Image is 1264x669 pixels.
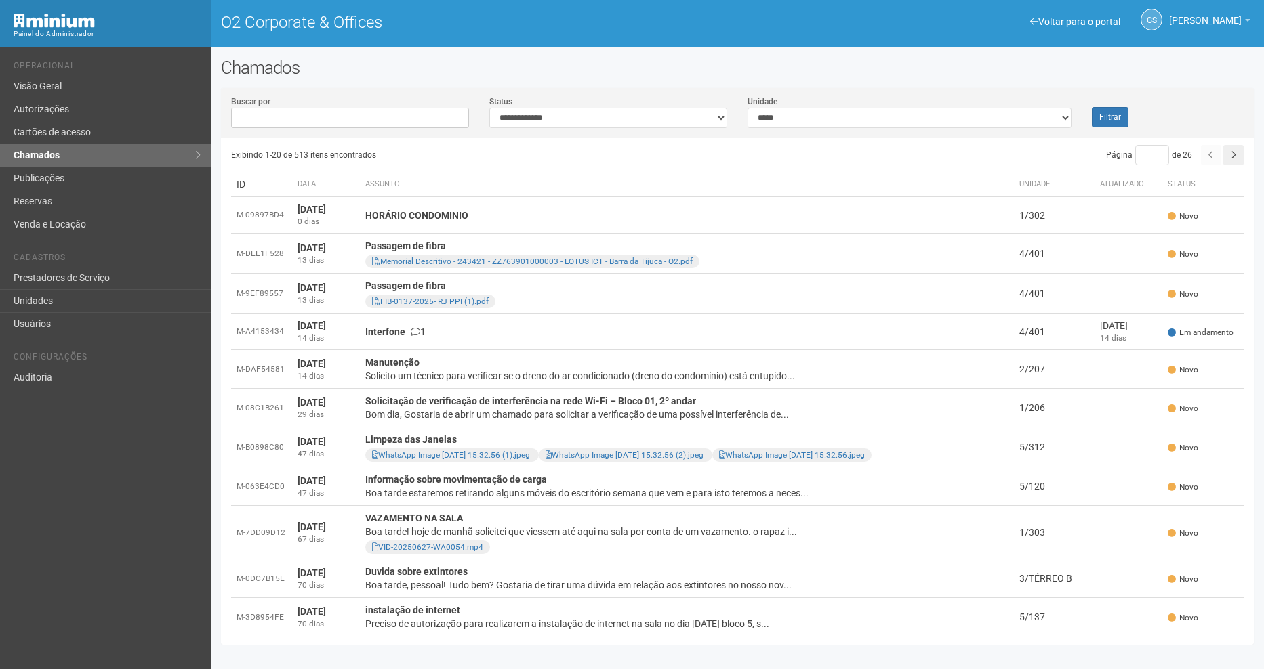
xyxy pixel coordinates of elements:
[298,397,326,408] strong: [DATE]
[365,240,446,251] strong: Passagem de fibra
[14,28,201,40] div: Painel do Administrador
[365,369,1008,383] div: Solicito um técnico para verificar se o dreno do ar condicionado (dreno do condomínio) está entup...
[365,525,1008,538] div: Boa tarde! hoje de manhã solicitei que viessem até aqui na sala por conta de um vazamento. o rapa...
[14,352,201,366] li: Configurações
[298,358,326,369] strong: [DATE]
[231,598,292,636] td: M-3D8954FE
[372,450,530,460] a: WhatsApp Image [DATE] 15.32.56 (1).jpeg
[1141,9,1162,30] a: GS
[360,172,1014,197] th: Assunto
[221,14,727,31] h1: O2 Corporate & Offices
[298,606,326,617] strong: [DATE]
[365,357,420,368] strong: Manutenção
[1014,234,1095,274] td: 4/401
[298,521,326,532] strong: [DATE]
[1168,364,1198,376] span: Novo
[365,395,696,406] strong: Solicitação de verificação de interferência na rede Wi-Fi – Bloco 01, 2º andar
[1168,327,1234,339] span: Em andamento
[298,534,354,545] div: 67 dias
[298,255,354,266] div: 13 dias
[1014,427,1095,467] td: 5/312
[298,475,326,486] strong: [DATE]
[1014,467,1095,506] td: 5/120
[231,506,292,559] td: M-7DD09D12
[719,450,865,460] a: WhatsApp Image [DATE] 15.32.56.jpeg
[1168,211,1198,222] span: Novo
[1162,172,1244,197] th: Status
[372,257,693,266] a: Memorial Descritivo - 243421 - ZZ763901000003 - LOTUS ICT - Barra da Tijuca - O2.pdf
[1106,150,1192,160] span: Página de 26
[1014,389,1095,427] td: 1/206
[298,580,354,591] div: 70 dias
[1014,598,1095,636] td: 5/137
[231,389,292,427] td: M-08C1B261
[298,204,326,215] strong: [DATE]
[546,450,704,460] a: WhatsApp Image [DATE] 15.32.56 (2).jpeg
[1168,481,1198,493] span: Novo
[1014,314,1095,350] td: 4/401
[231,467,292,506] td: M-063E4CD0
[1100,333,1126,343] span: 14 dias
[298,436,326,447] strong: [DATE]
[298,242,326,253] strong: [DATE]
[14,61,201,75] li: Operacional
[231,234,292,274] td: M-DEE1F528
[298,370,354,382] div: 14 dias
[1092,107,1128,127] button: Filtrar
[748,95,777,108] label: Unidade
[1168,612,1198,624] span: Novo
[292,172,360,197] th: Data
[365,513,463,523] strong: VAZAMENTO NA SALA
[231,314,292,350] td: M-A4153434
[14,253,201,267] li: Cadastros
[221,58,1254,78] h2: Chamados
[298,332,354,344] div: 14 dias
[231,197,292,234] td: M-09897BD4
[14,14,95,28] img: Minium
[298,567,326,578] strong: [DATE]
[298,448,354,460] div: 47 dias
[372,542,483,552] a: VID-20250627-WA0054.mp4
[1169,17,1250,28] a: [PERSON_NAME]
[298,216,354,228] div: 0 dias
[365,474,547,485] strong: Informação sobre movimentação de carga
[231,145,738,165] div: Exibindo 1-20 de 513 itens encontrados
[298,409,354,420] div: 29 dias
[365,408,1008,421] div: Bom dia, Gostaria de abrir um chamado para solicitar a verificação de uma possível interferência ...
[231,350,292,389] td: M-DAF54581
[1095,172,1162,197] th: Atualizado
[365,486,1008,500] div: Boa tarde estaremos retirando alguns móveis do escritório semana que vem e para isto teremos a ne...
[411,326,426,337] span: 1
[1030,16,1120,27] a: Voltar para o portal
[365,578,1008,592] div: Boa tarde, pessoal! Tudo bem? Gostaria de tirar uma dúvida em relação aos extintores no nosso nov...
[365,617,1008,630] div: Preciso de autorização para realizarem a instalação de internet na sala no dia [DATE] bloco 5, s...
[1100,319,1157,332] div: [DATE]
[1014,350,1095,389] td: 2/207
[1168,442,1198,454] span: Novo
[298,295,354,306] div: 13 dias
[231,274,292,314] td: M-9EF89557
[1168,403,1198,414] span: Novo
[1168,574,1198,585] span: Novo
[231,559,292,598] td: M-0DC7B15E
[365,566,468,577] strong: Duvida sobre extintores
[1014,197,1095,234] td: 1/302
[1168,288,1198,300] span: Novo
[365,434,457,445] strong: Limpeza das Janelas
[231,95,270,108] label: Buscar por
[365,280,446,291] strong: Passagem de fibra
[365,605,460,616] strong: instalação de internet
[231,172,292,197] td: ID
[231,427,292,467] td: M-B0898C80
[1168,527,1198,539] span: Novo
[1014,274,1095,314] td: 4/401
[372,297,489,306] a: FIB-0137-2025- RJ PPI (1).pdf
[365,326,405,337] strong: Interfone
[1014,559,1095,598] td: 3/TÉRREO B
[298,282,326,293] strong: [DATE]
[298,618,354,630] div: 70 dias
[489,95,512,108] label: Status
[365,210,468,221] strong: HORÁRIO CONDOMINIO
[1168,249,1198,260] span: Novo
[1014,172,1095,197] th: Unidade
